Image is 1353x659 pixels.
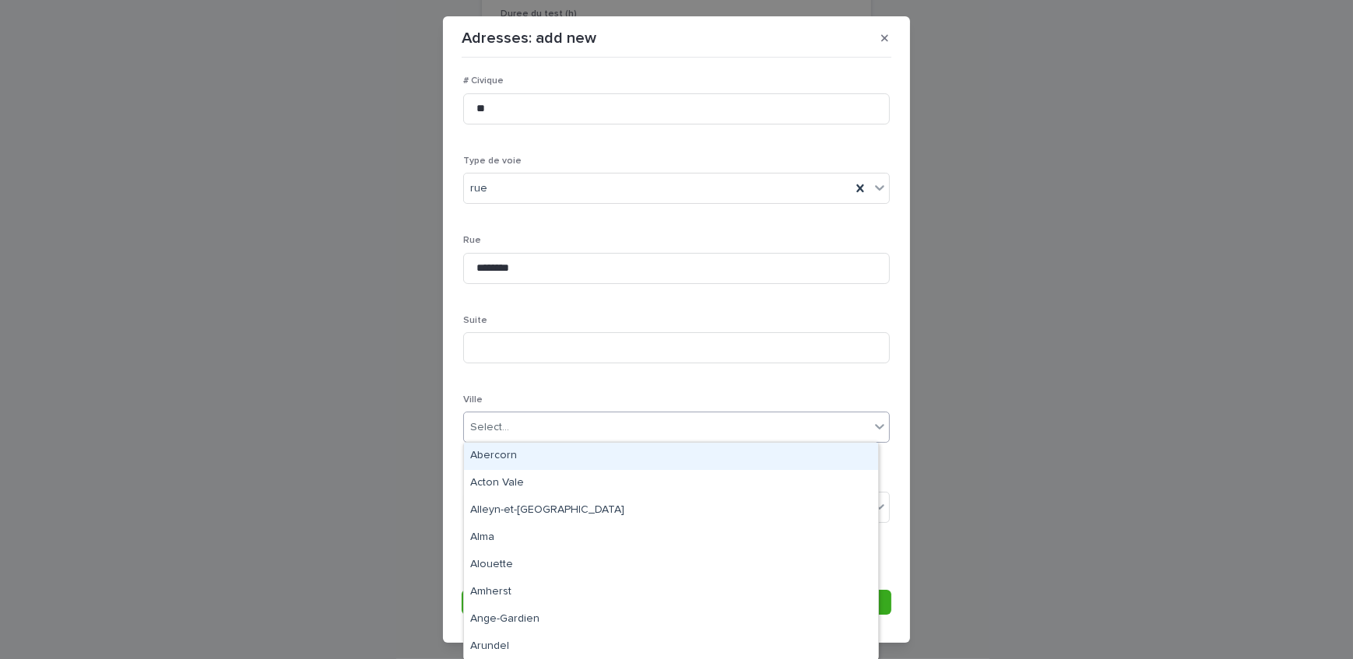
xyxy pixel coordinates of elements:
[464,606,878,633] div: Ange-Gardien
[470,419,509,436] div: Select...
[464,579,878,606] div: Amherst
[464,497,878,524] div: Alleyn-et-Cawood
[462,29,596,47] p: Adresses: add new
[464,524,878,552] div: Alma
[463,236,481,245] span: Rue
[463,156,522,166] span: Type de voie
[463,76,504,86] span: # Civique
[464,552,878,579] div: Alouette
[462,590,891,615] button: Save
[463,316,487,325] span: Suite
[464,470,878,497] div: Acton Vale
[470,181,487,197] span: rue
[463,395,483,405] span: Ville
[464,443,878,470] div: Abercorn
